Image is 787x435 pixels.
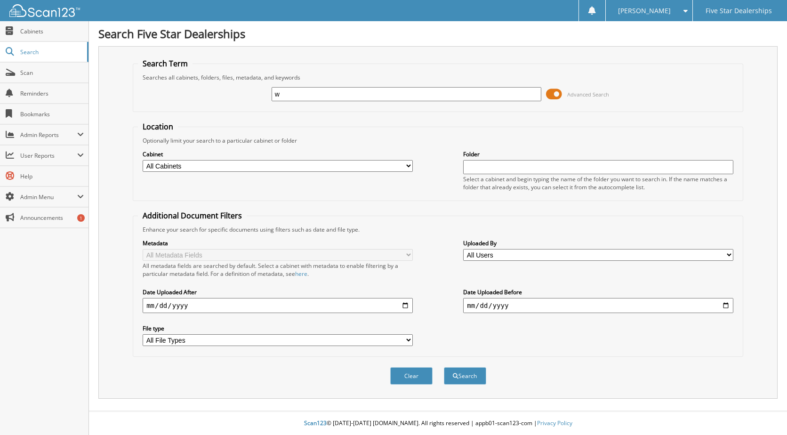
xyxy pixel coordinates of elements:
[138,121,178,132] legend: Location
[138,73,738,81] div: Searches all cabinets, folders, files, metadata, and keywords
[20,131,77,139] span: Admin Reports
[463,239,733,247] label: Uploaded By
[463,175,733,191] div: Select a cabinet and begin typing the name of the folder you want to search in. If the name match...
[143,239,413,247] label: Metadata
[20,193,77,201] span: Admin Menu
[304,419,327,427] span: Scan123
[143,150,413,158] label: Cabinet
[20,110,84,118] span: Bookmarks
[618,8,671,14] span: [PERSON_NAME]
[138,137,738,145] div: Optionally limit your search to a particular cabinet or folder
[20,69,84,77] span: Scan
[463,288,733,296] label: Date Uploaded Before
[138,226,738,234] div: Enhance your search for specific documents using filters such as date and file type.
[138,210,247,221] legend: Additional Document Filters
[20,172,84,180] span: Help
[143,324,413,332] label: File type
[143,288,413,296] label: Date Uploaded After
[143,262,413,278] div: All metadata fields are searched by default. Select a cabinet with metadata to enable filtering b...
[77,214,85,222] div: 1
[20,89,84,97] span: Reminders
[295,270,307,278] a: here
[20,152,77,160] span: User Reports
[567,91,609,98] span: Advanced Search
[98,26,778,41] h1: Search Five Star Dealerships
[706,8,772,14] span: Five Star Dealerships
[143,298,413,313] input: start
[20,27,84,35] span: Cabinets
[138,58,193,69] legend: Search Term
[463,150,733,158] label: Folder
[20,48,82,56] span: Search
[89,412,787,435] div: © [DATE]-[DATE] [DOMAIN_NAME]. All rights reserved | appb01-scan123-com |
[390,367,433,385] button: Clear
[444,367,486,385] button: Search
[20,214,84,222] span: Announcements
[463,298,733,313] input: end
[537,419,572,427] a: Privacy Policy
[9,4,80,17] img: scan123-logo-white.svg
